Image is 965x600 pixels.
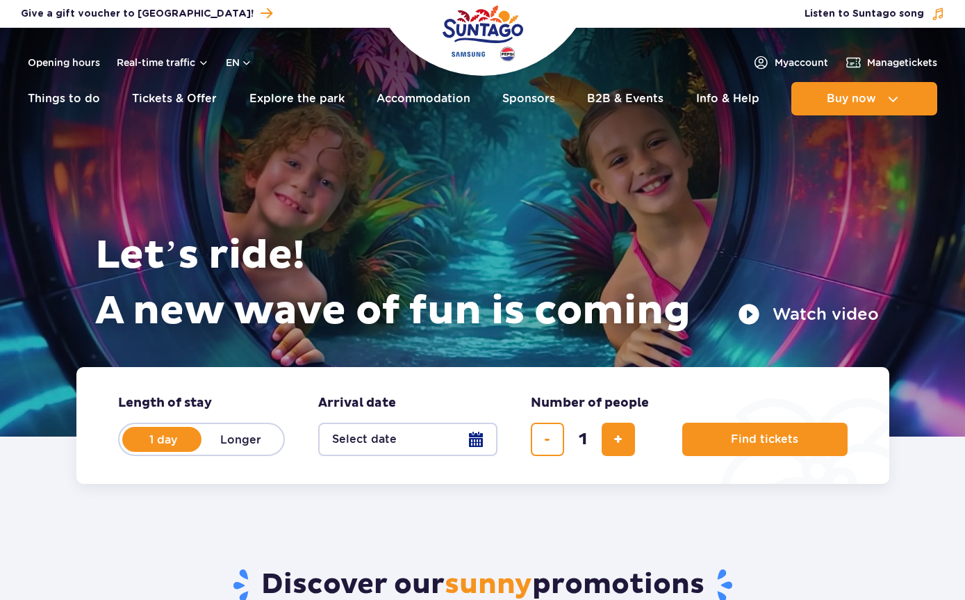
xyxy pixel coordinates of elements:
span: Buy now [827,92,876,105]
a: Tickets & Offer [132,82,217,115]
button: Watch video [738,303,879,325]
a: Accommodation [377,82,470,115]
span: Number of people [531,395,649,412]
span: Give a gift voucher to [GEOGRAPHIC_DATA]! [21,7,254,21]
input: number of tickets [566,423,600,456]
label: Longer [201,425,281,454]
button: Buy now [791,82,937,115]
a: Myaccount [752,54,828,71]
a: Managetickets [845,54,937,71]
a: Things to do [28,82,100,115]
button: en [226,56,252,70]
h1: Let’s ride! A new wave of fun is coming [95,228,879,339]
button: Select date [318,423,497,456]
button: Listen to Suntago song [805,7,945,21]
a: Give a gift voucher to [GEOGRAPHIC_DATA]! [21,4,272,23]
a: B2B & Events [587,82,663,115]
span: Arrival date [318,395,396,412]
button: Real-time traffic [117,57,209,68]
a: Explore the park [249,82,345,115]
form: Planning your visit to Park of Poland [76,367,889,484]
span: My account [775,56,828,70]
a: Opening hours [28,56,100,70]
button: remove ticket [531,423,564,456]
button: Find tickets [682,423,848,456]
span: Manage tickets [867,56,937,70]
span: Find tickets [731,433,798,446]
a: Info & Help [696,82,759,115]
label: 1 day [124,425,203,454]
span: Listen to Suntago song [805,7,924,21]
a: Sponsors [502,82,555,115]
span: Length of stay [118,395,212,412]
button: add ticket [602,423,635,456]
